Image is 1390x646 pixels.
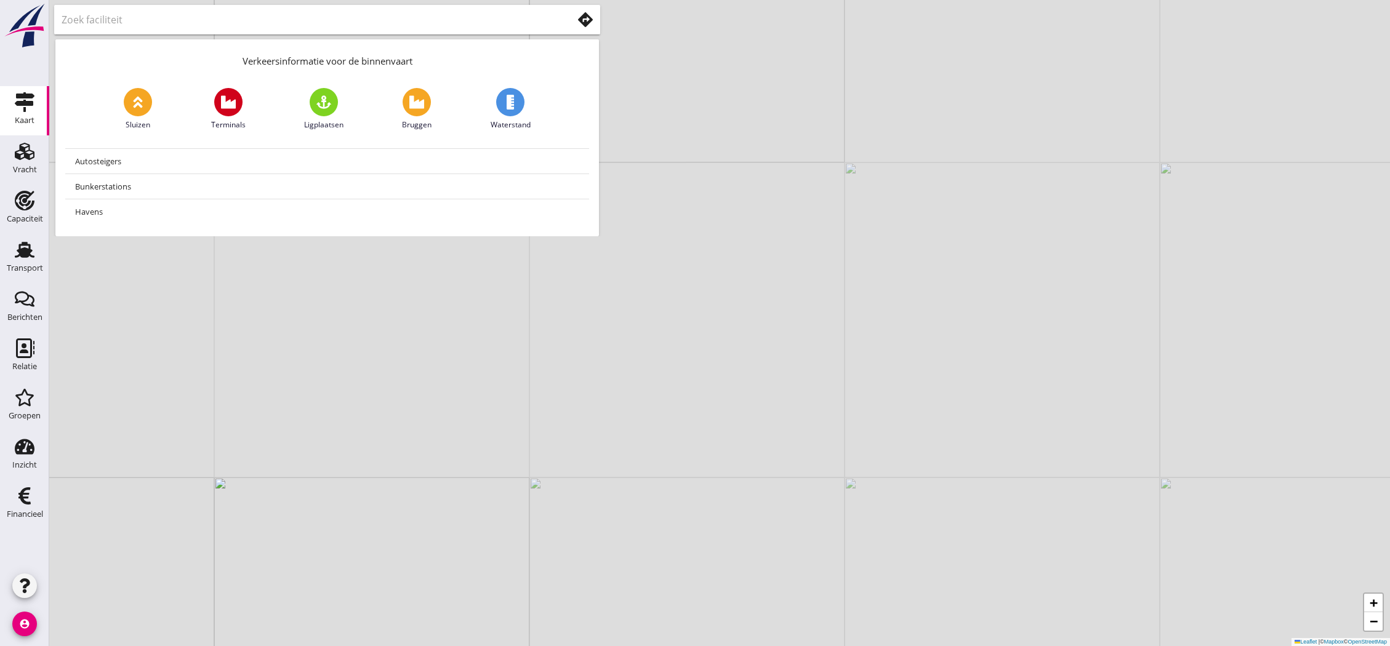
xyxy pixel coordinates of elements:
[402,88,432,130] a: Bruggen
[75,154,579,169] div: Autosteigers
[2,3,47,49] img: logo-small.a267ee39.svg
[75,179,579,194] div: Bunkerstations
[124,88,152,130] a: Sluizen
[12,461,37,469] div: Inzicht
[304,88,343,130] a: Ligplaatsen
[491,88,531,130] a: Waterstand
[402,119,432,130] span: Bruggen
[75,204,579,219] div: Havens
[1370,613,1378,629] span: −
[491,119,531,130] span: Waterstand
[1295,639,1317,645] a: Leaflet
[12,362,37,370] div: Relatie
[7,313,42,321] div: Berichten
[304,119,343,130] span: Ligplaatsen
[1370,595,1378,610] span: +
[126,119,150,130] span: Sluizen
[1364,594,1383,612] a: Zoom in
[1319,639,1320,645] span: |
[7,264,43,272] div: Transport
[1364,612,1383,631] a: Zoom out
[211,88,246,130] a: Terminals
[1324,639,1344,645] a: Mapbox
[1292,638,1390,646] div: © ©
[9,412,41,420] div: Groepen
[211,119,246,130] span: Terminals
[55,39,599,78] div: Verkeersinformatie voor de binnenvaart
[13,165,37,173] div: Vracht
[7,215,43,223] div: Capaciteit
[1348,639,1387,645] a: OpenStreetMap
[12,612,37,636] i: account_circle
[7,510,43,518] div: Financieel
[15,116,34,124] div: Kaart
[62,10,555,30] input: Zoek faciliteit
